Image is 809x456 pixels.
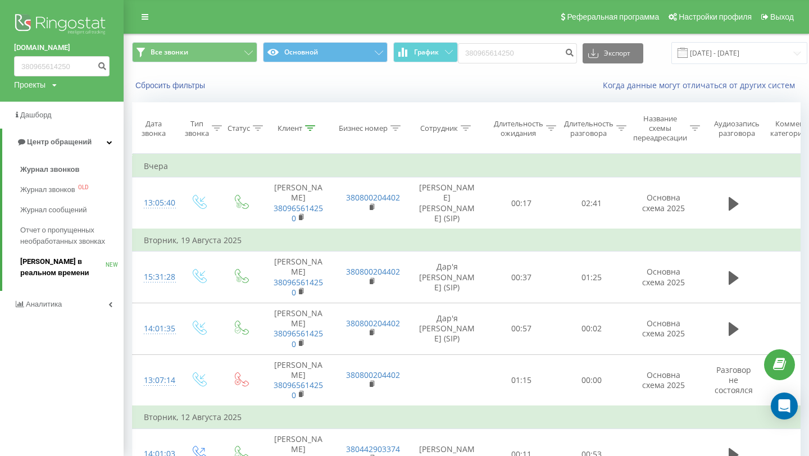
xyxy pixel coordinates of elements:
div: Клиент [278,124,302,133]
span: Отчет о пропущенных необработанных звонках [20,225,118,247]
td: Основна схема 2025 [627,177,700,229]
span: Журнал звонков [20,164,79,175]
span: Аналитика [26,300,62,308]
td: [PERSON_NAME] [262,252,335,303]
span: График [414,48,439,56]
a: 380800204402 [346,192,400,203]
a: Центр обращений [2,129,124,156]
td: 00:17 [487,177,557,229]
td: Дар'я [PERSON_NAME] (SIP) [408,303,487,354]
a: Журнал звонков [20,159,124,180]
td: 00:57 [487,303,557,354]
span: Выход [770,12,794,21]
button: Основной [263,42,388,62]
div: 15:31:28 [144,266,166,288]
td: 00:02 [557,303,627,354]
span: Дашборд [20,111,52,119]
td: 01:15 [487,354,557,406]
a: [DOMAIN_NAME] [14,42,110,53]
button: График [393,42,458,62]
td: [PERSON_NAME] [262,354,335,406]
div: 13:05:40 [144,192,166,214]
img: Ringostat logo [14,11,110,39]
a: Отчет о пропущенных необработанных звонках [20,220,124,252]
a: Журнал звонковOLD [20,180,124,200]
span: Настройки профиля [679,12,752,21]
td: 02:41 [557,177,627,229]
button: Экспорт [583,43,643,63]
div: Проекты [14,79,46,90]
a: 380800204402 [346,266,400,277]
span: Центр обращений [27,138,92,146]
div: Длительность разговора [564,119,613,138]
td: Основна схема 2025 [627,354,700,406]
td: Дар'я [PERSON_NAME] (SIP) [408,252,487,303]
td: [PERSON_NAME] [262,303,335,354]
div: Аудиозапись разговора [710,119,764,138]
span: Журнал сообщений [20,204,87,216]
a: 380965614250 [274,203,323,224]
button: Все звонки [132,42,257,62]
input: Поиск по номеру [458,43,577,63]
span: Разговор не состоялся [715,364,753,395]
a: 380800204402 [346,370,400,380]
span: Реферальная программа [567,12,659,21]
a: 380965614250 [274,277,323,298]
a: 380965614250 [274,328,323,349]
div: Тип звонка [185,119,209,138]
a: 380442903374 [346,444,400,454]
a: 380965614250 [274,380,323,400]
a: Журнал сообщений [20,200,124,220]
a: [PERSON_NAME] в реальном времениNEW [20,252,124,283]
div: Бизнес номер [339,124,388,133]
div: Сотрудник [420,124,458,133]
div: Статус [228,124,250,133]
div: Длительность ожидания [494,119,543,138]
div: Open Intercom Messenger [771,393,798,419]
div: 14:01:35 [144,318,166,340]
td: [PERSON_NAME] [PERSON_NAME] (SIP) [408,177,487,229]
span: Все звонки [151,48,188,57]
span: Журнал звонков [20,184,75,195]
input: Поиск по номеру [14,56,110,76]
td: Основна схема 2025 [627,252,700,303]
td: [PERSON_NAME] [262,177,335,229]
td: 00:37 [487,252,557,303]
div: Дата звонка [133,119,174,138]
button: Сбросить фильтры [132,80,211,90]
div: Название схемы переадресации [633,114,687,143]
a: 380800204402 [346,318,400,329]
div: 13:07:14 [144,370,166,391]
a: Когда данные могут отличаться от других систем [603,80,801,90]
span: [PERSON_NAME] в реальном времени [20,256,106,279]
td: 00:00 [557,354,627,406]
td: 01:25 [557,252,627,303]
td: Основна схема 2025 [627,303,700,354]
